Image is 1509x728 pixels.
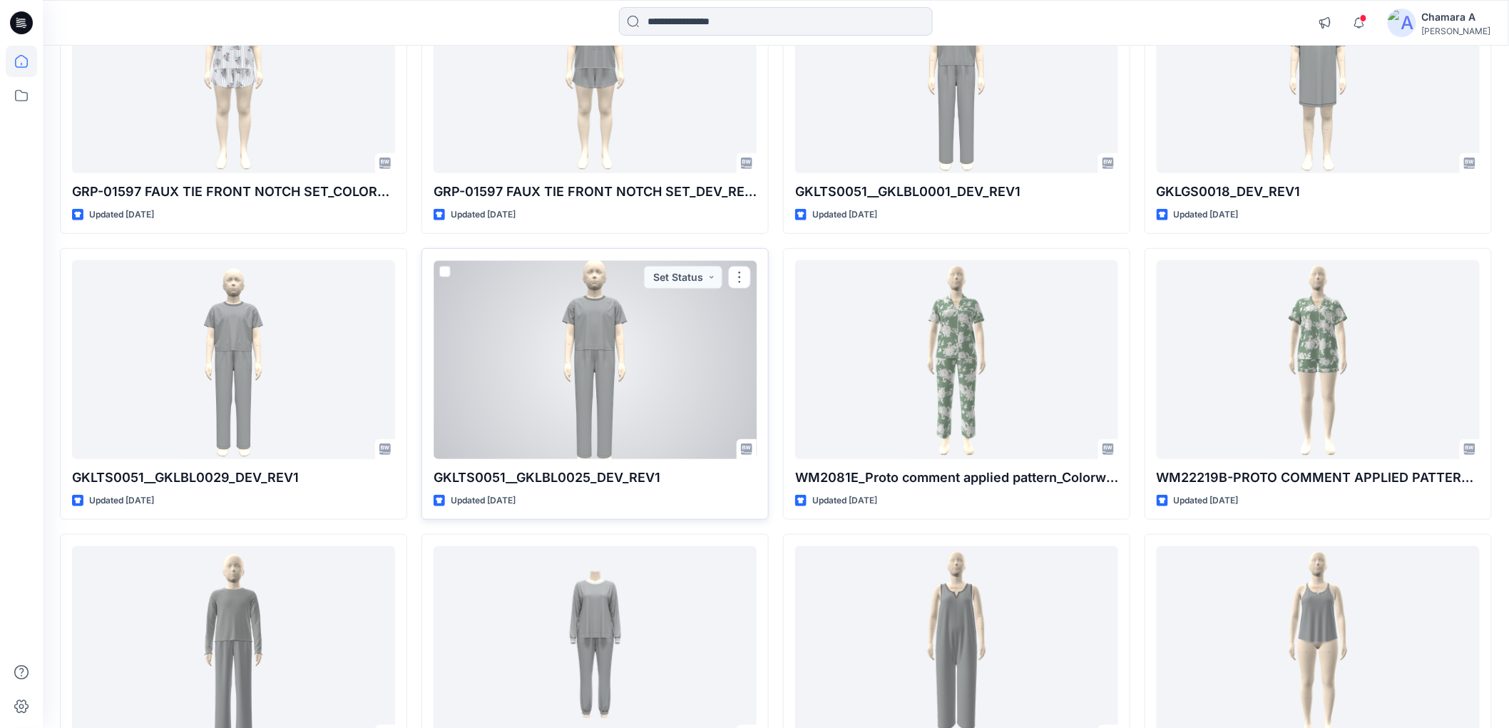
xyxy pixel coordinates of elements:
p: Updated [DATE] [89,493,154,508]
p: Updated [DATE] [89,207,154,222]
p: WM2081E_Proto comment applied pattern_Colorway_REV8 [795,468,1118,488]
a: WM2081E_Proto comment applied pattern_Colorway_REV8 [795,260,1118,458]
p: Updated [DATE] [451,207,516,222]
p: Updated [DATE] [812,493,877,508]
a: GKLTS0051__GKLBL0029_DEV_REV1 [72,260,395,458]
p: Updated [DATE] [1174,207,1239,222]
div: Chamara A [1422,9,1491,26]
p: GKLTS0051__GKLBL0025_DEV_REV1 [434,468,757,488]
p: GRP-01597 FAUX TIE FRONT NOTCH SET_COLORWAY_REV5 [72,182,395,202]
p: WM22219B-PROTO COMMENT APPLIED PATTERN_COLORWAY_REV8 [1157,468,1480,488]
a: WM22219B-PROTO COMMENT APPLIED PATTERN_COLORWAY_REV8 [1157,260,1480,458]
a: GKLTS0051__GKLBL0025_DEV_REV1 [434,260,757,458]
p: Updated [DATE] [451,493,516,508]
p: GKLTS0051__GKLBL0001_DEV_REV1 [795,182,1118,202]
img: avatar [1388,9,1416,37]
p: Updated [DATE] [812,207,877,222]
div: [PERSON_NAME] [1422,26,1491,36]
p: GKLGS0018_DEV_REV1 [1157,182,1480,202]
p: Updated [DATE] [1174,493,1239,508]
p: GRP-01597 FAUX TIE FRONT NOTCH SET_DEV_REV5 [434,182,757,202]
p: GKLTS0051__GKLBL0029_DEV_REV1 [72,468,395,488]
